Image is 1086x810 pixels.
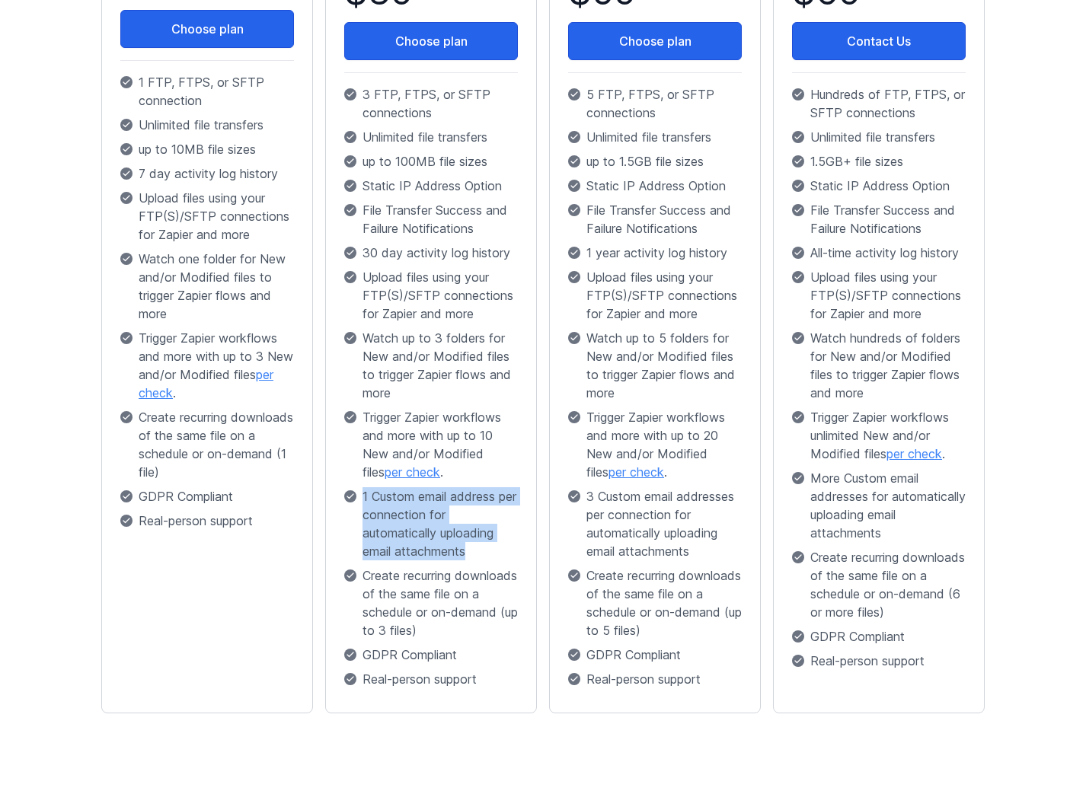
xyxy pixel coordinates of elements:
[344,201,518,238] p: File Transfer Success and Failure Notifications
[792,268,966,323] p: Upload files using your FTP(S)/SFTP connections for Zapier and more
[792,177,966,195] p: Static IP Address Option
[568,244,742,262] p: 1 year activity log history
[568,646,742,664] p: GDPR Compliant
[568,152,742,171] p: up to 1.5GB file sizes
[120,512,294,530] p: Real-person support
[385,464,440,480] a: per check
[568,329,742,402] p: Watch up to 5 folders for New and/or Modified files to trigger Zapier flows and more
[120,487,294,505] p: GDPR Compliant
[120,10,294,48] button: Choose plan
[363,408,518,481] span: Trigger Zapier workflows and more with up to 10 New and/or Modified files .
[344,566,518,639] p: Create recurring downloads of the same file on a schedule or on-demand (up to 3 files)
[810,408,966,463] span: Trigger Zapier workflows unlimited New and/or Modified files .
[344,177,518,195] p: Static IP Address Option
[792,469,966,542] p: More Custom email addresses for automatically uploading email attachments
[792,201,966,238] p: File Transfer Success and Failure Notifications
[792,152,966,171] p: 1.5GB+ file sizes
[120,408,294,481] p: Create recurring downloads of the same file on a schedule or on-demand (1 file)
[792,22,966,60] a: Contact Us
[344,128,518,146] p: Unlimited file transfers
[792,652,966,670] p: Real-person support
[139,367,273,400] a: per check
[1010,734,1068,792] iframe: Drift Widget Chat Controller
[568,128,742,146] p: Unlimited file transfers
[344,487,518,560] p: 1 Custom email address per connection for automatically uploading email attachments
[120,73,294,110] p: 1 FTP, FTPS, or SFTP connection
[344,268,518,323] p: Upload files using your FTP(S)/SFTP connections for Zapier and more
[344,22,518,60] button: Choose plan
[344,670,518,688] p: Real-person support
[568,22,742,60] button: Choose plan
[344,152,518,171] p: up to 100MB file sizes
[792,85,966,122] p: Hundreds of FTP, FTPS, or SFTP connections
[344,329,518,402] p: Watch up to 3 folders for New and/or Modified files to trigger Zapier flows and more
[120,164,294,183] p: 7 day activity log history
[344,85,518,122] p: 3 FTP, FTPS, or SFTP connections
[568,268,742,323] p: Upload files using your FTP(S)/SFTP connections for Zapier and more
[344,244,518,262] p: 30 day activity log history
[120,250,294,323] p: Watch one folder for New and/or Modified files to trigger Zapier flows and more
[568,670,742,688] p: Real-person support
[792,244,966,262] p: All-time activity log history
[344,646,518,664] p: GDPR Compliant
[792,128,966,146] p: Unlimited file transfers
[568,177,742,195] p: Static IP Address Option
[792,548,966,621] p: Create recurring downloads of the same file on a schedule or on-demand (6 or more files)
[568,566,742,639] p: Create recurring downloads of the same file on a schedule or on-demand (up to 5 files)
[120,116,294,134] p: Unlimited file transfers
[120,140,294,158] p: up to 10MB file sizes
[586,408,742,481] span: Trigger Zapier workflows and more with up to 20 New and/or Modified files .
[139,329,294,402] span: Trigger Zapier workflows and more with up to 3 New and/or Modified files .
[568,487,742,560] p: 3 Custom email addresses per connection for automatically uploading email attachments
[568,85,742,122] p: 5 FTP, FTPS, or SFTP connections
[792,627,966,646] p: GDPR Compliant
[792,329,966,402] p: Watch hundreds of folders for New and/or Modified files to trigger Zapier flows and more
[608,464,664,480] a: per check
[568,201,742,238] p: File Transfer Success and Failure Notifications
[886,446,942,461] a: per check
[120,189,294,244] p: Upload files using your FTP(S)/SFTP connections for Zapier and more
